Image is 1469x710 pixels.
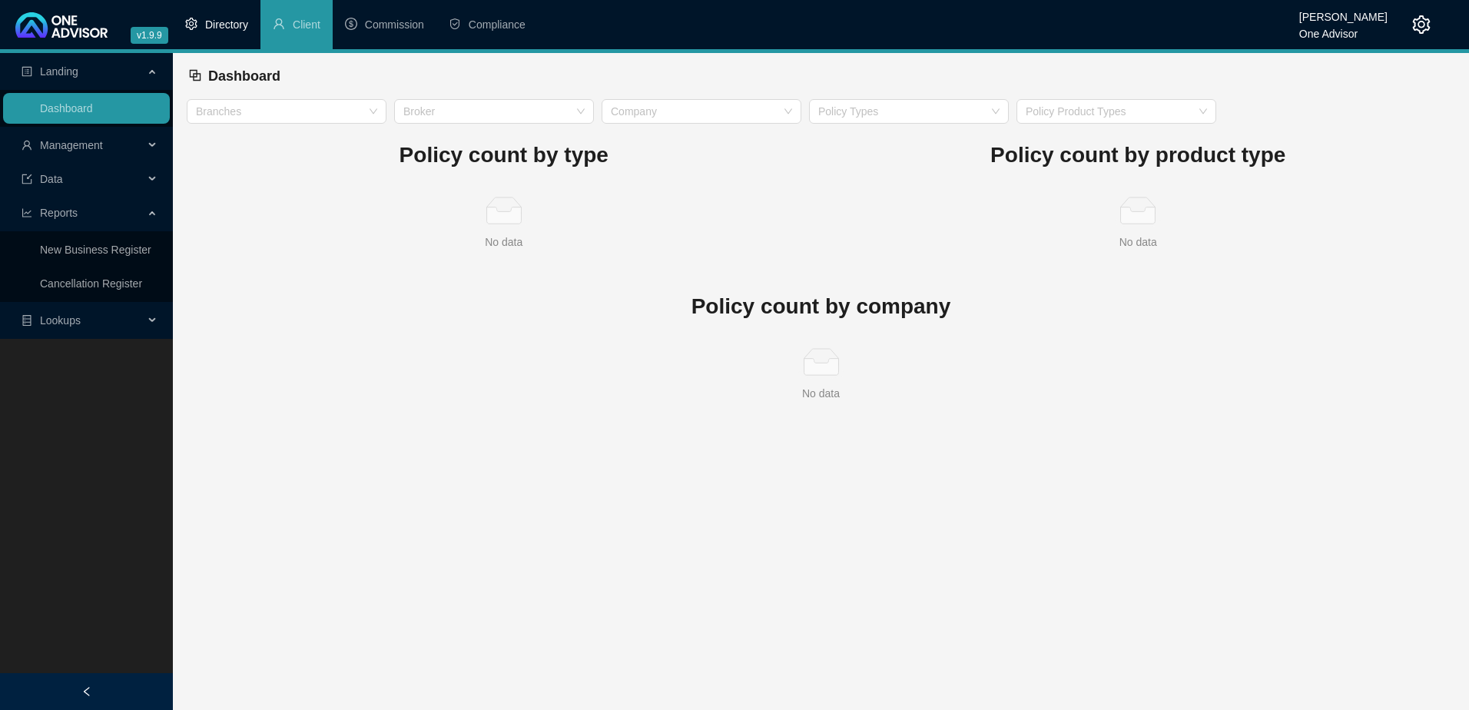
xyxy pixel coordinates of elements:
span: Lookups [40,314,81,327]
div: [PERSON_NAME] [1299,4,1388,21]
div: No data [193,385,1449,402]
h1: Policy count by type [187,138,821,172]
span: left [81,686,92,697]
span: Directory [205,18,248,31]
span: user [273,18,285,30]
span: database [22,315,32,326]
span: Dashboard [208,68,280,84]
span: profile [22,66,32,77]
a: Cancellation Register [40,277,142,290]
div: No data [193,234,815,250]
span: dollar [345,18,357,30]
span: setting [1412,15,1431,34]
span: block [188,68,202,82]
a: New Business Register [40,244,151,256]
h1: Policy count by product type [821,138,1456,172]
span: safety [449,18,461,30]
img: 2df55531c6924b55f21c4cf5d4484680-logo-light.svg [15,12,108,38]
span: Reports [40,207,78,219]
h1: Policy count by company [187,290,1455,323]
div: No data [827,234,1450,250]
span: user [22,140,32,151]
span: Commission [365,18,424,31]
span: setting [185,18,197,30]
span: import [22,174,32,184]
a: Dashboard [40,102,93,114]
span: v1.9.9 [131,27,168,44]
div: One Advisor [1299,21,1388,38]
span: line-chart [22,207,32,218]
span: Compliance [469,18,526,31]
span: Landing [40,65,78,78]
span: Data [40,173,63,185]
span: Management [40,139,103,151]
span: Client [293,18,320,31]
